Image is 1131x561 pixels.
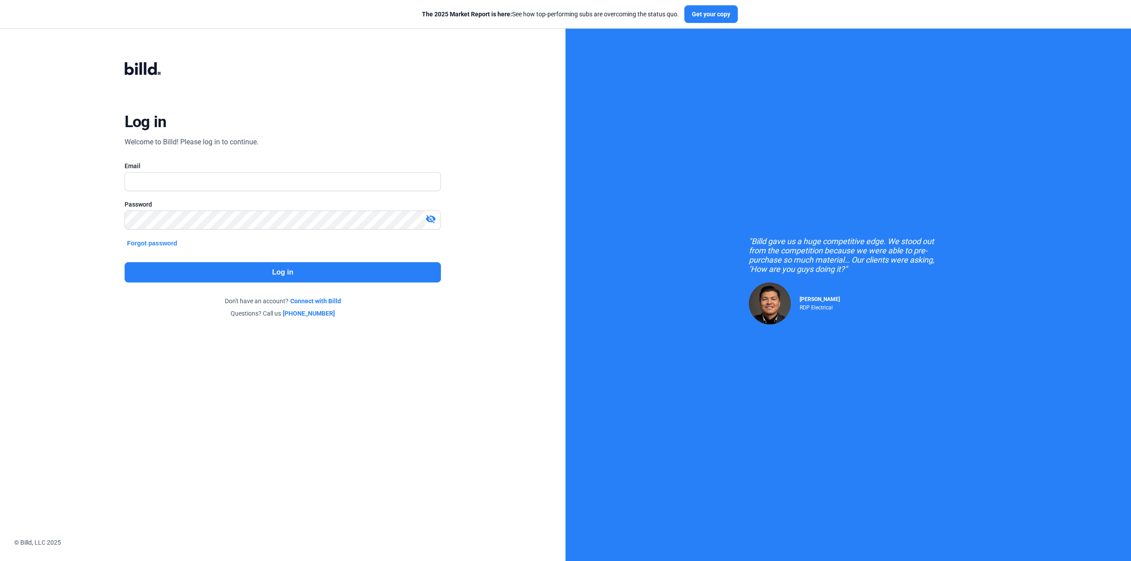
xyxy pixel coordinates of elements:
a: [PHONE_NUMBER] [283,309,335,318]
div: RDP Electrical [800,302,840,311]
span: [PERSON_NAME] [800,296,840,302]
div: Welcome to Billd! Please log in to continue. [125,137,258,147]
button: Forgot password [125,238,180,248]
span: The 2025 Market Report is here: [422,11,512,18]
button: Log in [125,262,441,282]
div: Don't have an account? [125,297,441,305]
div: Log in [125,112,167,132]
div: "Billd gave us a huge competitive edge. We stood out from the competition because we were able to... [749,237,948,274]
div: Password [125,200,441,209]
div: See how top-performing subs are overcoming the status quo. [422,10,679,19]
img: Raul Pacheco [749,282,791,324]
div: Questions? Call us [125,309,441,318]
button: Get your copy [684,5,738,23]
div: Email [125,162,441,170]
mat-icon: visibility_off [425,214,436,224]
a: Connect with Billd [290,297,341,305]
